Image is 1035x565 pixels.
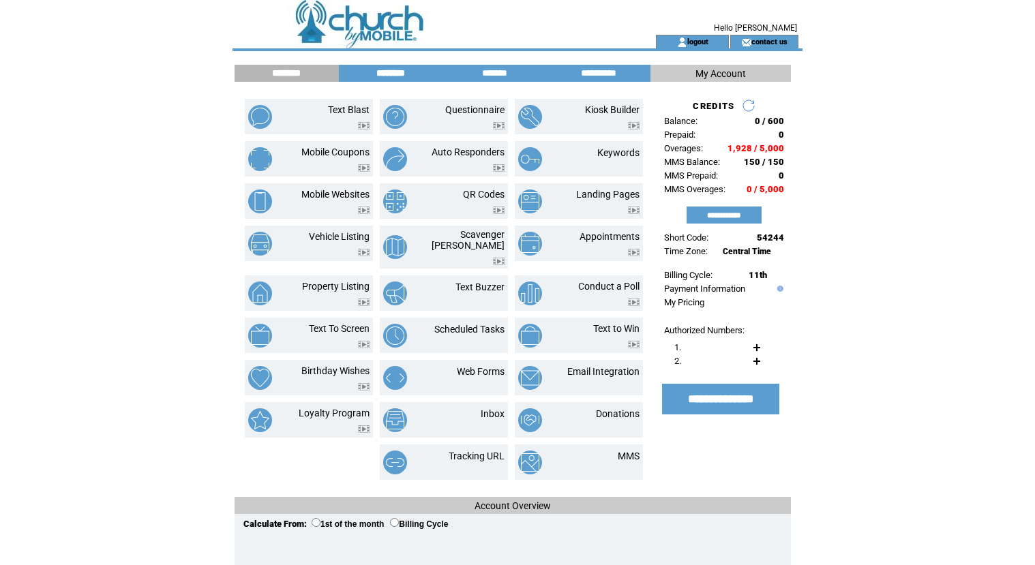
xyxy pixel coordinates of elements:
img: video.png [493,122,505,129]
img: property-listing.png [248,281,272,305]
img: keywords.png [518,147,542,171]
a: Email Integration [567,366,640,377]
img: scheduled-tasks.png [383,324,407,348]
img: scavenger-hunt.png [383,235,407,259]
img: inbox.png [383,408,407,432]
input: 1st of the month [312,518,320,527]
a: Kiosk Builder [585,104,640,115]
span: 150 / 150 [744,157,784,167]
a: Scavenger [PERSON_NAME] [432,229,505,251]
img: kiosk-builder.png [518,105,542,129]
span: My Account [695,68,746,79]
img: contact_us_icon.gif [741,37,751,48]
a: MMS [618,451,640,461]
a: logout [687,37,708,46]
img: qr-codes.png [383,189,407,213]
span: Account Overview [475,500,551,511]
img: mms.png [518,451,542,474]
a: Mobile Websites [301,189,370,200]
span: MMS Balance: [664,157,720,167]
a: Birthday Wishes [301,365,370,376]
span: 1,928 / 5,000 [727,143,784,153]
span: Central Time [723,247,771,256]
img: birthday-wishes.png [248,366,272,390]
img: text-buzzer.png [383,281,407,305]
img: questionnaire.png [383,105,407,129]
img: video.png [358,425,370,433]
span: 0 / 600 [755,116,784,126]
a: Tracking URL [449,451,505,461]
img: video.png [628,207,640,214]
a: Auto Responders [432,147,505,157]
img: video.png [358,164,370,172]
a: Property Listing [302,281,370,292]
img: video.png [628,341,640,348]
a: Text Blast [328,104,370,115]
label: 1st of the month [312,519,384,529]
img: video.png [358,299,370,306]
span: Overages: [664,143,703,153]
a: Appointments [580,231,640,242]
span: 0 [779,129,784,140]
span: 11th [749,270,767,280]
a: Scheduled Tasks [434,324,505,335]
span: 1. [674,342,681,352]
img: appointments.png [518,232,542,256]
span: Prepaid: [664,129,695,140]
a: Keywords [597,147,640,158]
a: Loyalty Program [299,408,370,418]
img: text-to-screen.png [248,324,272,348]
span: CREDITS [693,101,734,111]
span: Balance: [664,116,697,126]
img: video.png [493,207,505,214]
a: QR Codes [463,189,505,200]
img: text-blast.png [248,105,272,129]
img: video.png [358,341,370,348]
a: Questionnaire [445,104,505,115]
img: vehicle-listing.png [248,232,272,256]
a: Web Forms [457,366,505,377]
img: video.png [628,299,640,306]
span: Time Zone: [664,246,708,256]
a: Donations [596,408,640,419]
img: help.gif [774,286,783,292]
img: video.png [628,122,640,129]
span: Hello [PERSON_NAME] [714,23,797,33]
a: Text To Screen [309,323,370,334]
span: MMS Prepaid: [664,170,718,181]
a: Text to Win [593,323,640,334]
img: landing-pages.png [518,189,542,213]
img: video.png [493,164,505,172]
span: 54244 [757,232,784,243]
a: Inbox [481,408,505,419]
img: video.png [628,249,640,256]
span: 0 [779,170,784,181]
img: video.png [358,122,370,129]
span: Short Code: [664,232,708,243]
img: text-to-win.png [518,324,542,348]
span: Calculate From: [243,519,307,529]
img: auto-responders.png [383,147,407,171]
img: video.png [358,249,370,256]
a: Vehicle Listing [309,231,370,242]
span: 0 / 5,000 [747,184,784,194]
a: Payment Information [664,284,745,294]
img: email-integration.png [518,366,542,390]
img: mobile-websites.png [248,189,272,213]
input: Billing Cycle [390,518,399,527]
img: account_icon.gif [677,37,687,48]
img: web-forms.png [383,366,407,390]
img: video.png [358,207,370,214]
a: contact us [751,37,787,46]
img: video.png [493,258,505,265]
span: Authorized Numbers: [664,325,745,335]
span: 2. [674,356,681,366]
img: tracking-url.png [383,451,407,474]
span: Billing Cycle: [664,270,712,280]
a: Landing Pages [576,189,640,200]
label: Billing Cycle [390,519,448,529]
a: Mobile Coupons [301,147,370,157]
img: donations.png [518,408,542,432]
img: conduct-a-poll.png [518,281,542,305]
a: Text Buzzer [455,281,505,292]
